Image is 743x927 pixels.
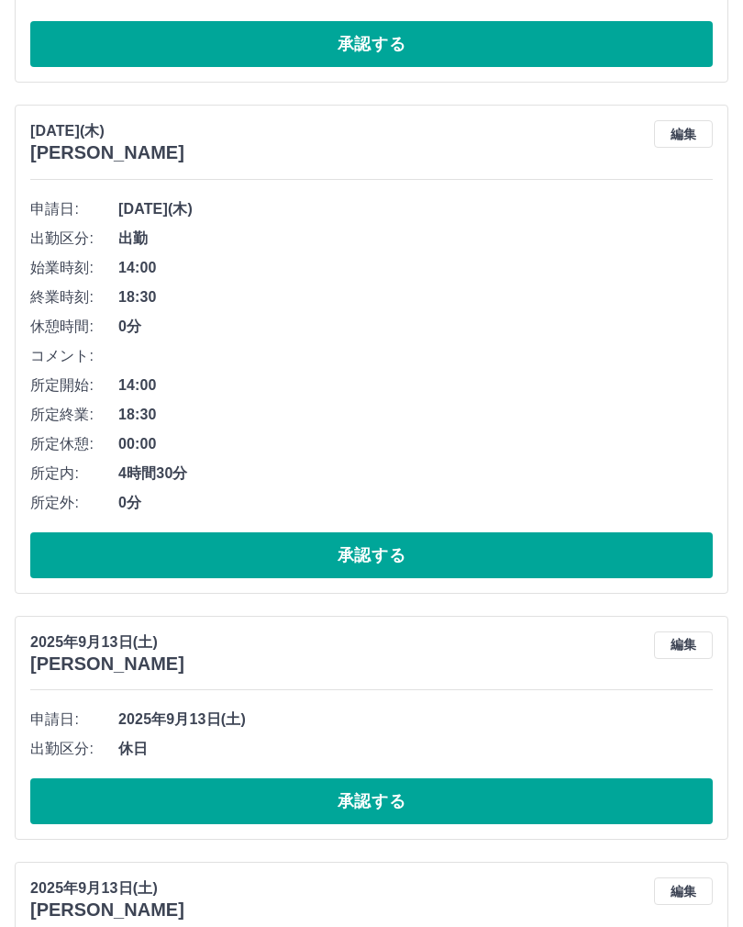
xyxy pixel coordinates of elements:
[30,433,118,455] span: 所定休憩:
[30,374,118,396] span: 所定開始:
[118,198,713,220] span: [DATE](木)
[30,345,118,367] span: コメント:
[30,899,184,921] h3: [PERSON_NAME]
[30,316,118,338] span: 休憩時間:
[118,433,713,455] span: 00:00
[654,631,713,659] button: 編集
[30,21,713,67] button: 承認する
[118,404,713,426] span: 18:30
[118,316,713,338] span: 0分
[118,286,713,308] span: 18:30
[30,738,118,760] span: 出勤区分:
[30,631,184,653] p: 2025年9月13日(土)
[30,877,184,899] p: 2025年9月13日(土)
[30,653,184,675] h3: [PERSON_NAME]
[30,286,118,308] span: 終業時刻:
[30,492,118,514] span: 所定外:
[30,532,713,578] button: 承認する
[30,709,118,731] span: 申請日:
[118,257,713,279] span: 14:00
[30,257,118,279] span: 始業時刻:
[118,492,713,514] span: 0分
[654,877,713,905] button: 編集
[30,142,184,163] h3: [PERSON_NAME]
[118,738,713,760] span: 休日
[30,778,713,824] button: 承認する
[30,120,184,142] p: [DATE](木)
[118,709,713,731] span: 2025年9月13日(土)
[30,198,118,220] span: 申請日:
[30,463,118,485] span: 所定内:
[118,463,713,485] span: 4時間30分
[30,228,118,250] span: 出勤区分:
[118,374,713,396] span: 14:00
[118,228,713,250] span: 出勤
[30,404,118,426] span: 所定終業:
[654,120,713,148] button: 編集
